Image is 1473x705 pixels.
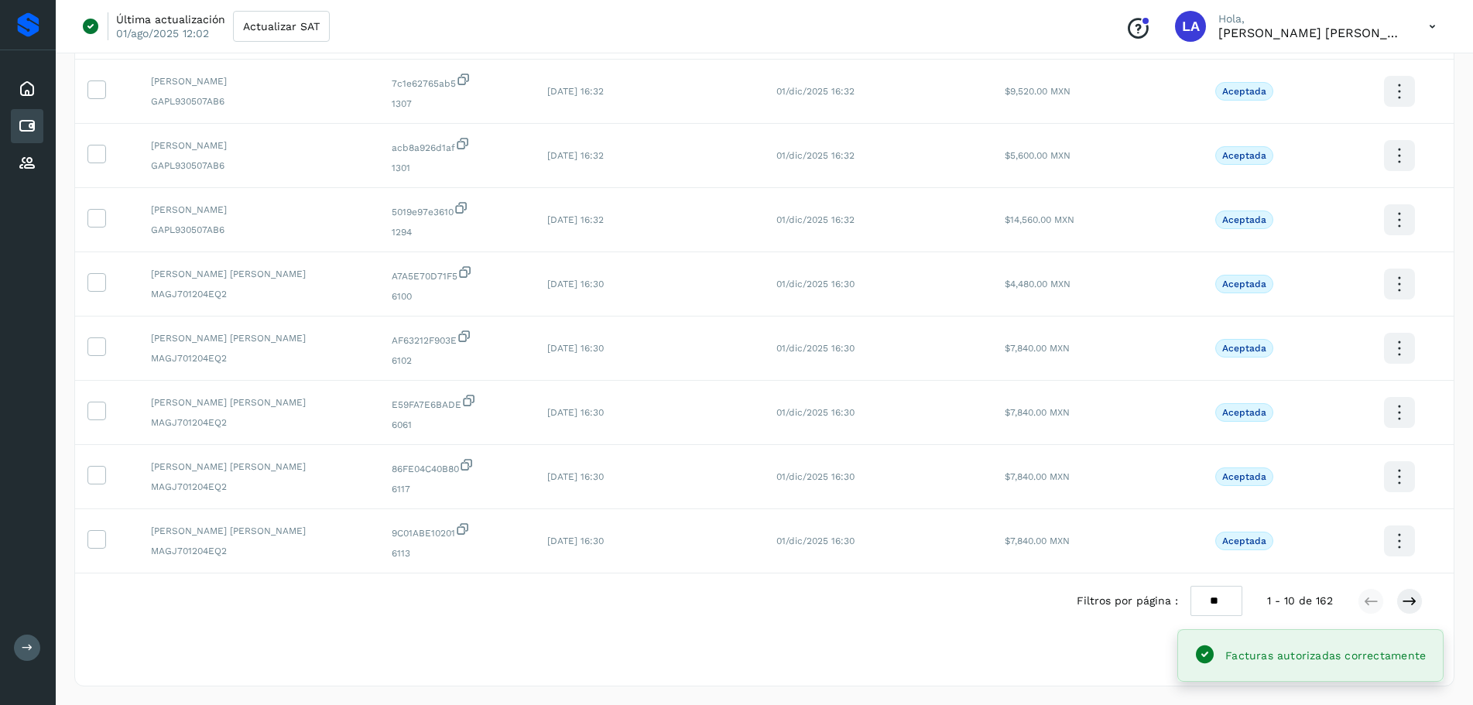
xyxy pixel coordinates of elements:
span: [DATE] 16:30 [547,536,604,546]
span: 01/dic/2025 16:30 [776,471,855,482]
span: 1301 [392,161,522,175]
span: 01/dic/2025 16:32 [776,150,855,161]
span: [DATE] 16:32 [547,150,604,161]
span: Facturas autorizadas correctamente [1225,649,1426,662]
span: E59FA7E6BADE [392,393,522,412]
span: [PERSON_NAME] [PERSON_NAME] [151,395,367,409]
div: Inicio [11,72,43,106]
span: 9C01ABE10201 [392,522,522,540]
p: Aceptada [1222,214,1266,225]
span: 6102 [392,354,522,368]
p: Luis Alfonso García Lugo [1218,26,1404,40]
button: Actualizar SAT [233,11,330,42]
span: $4,480.00 MXN [1005,279,1070,289]
span: 01/dic/2025 16:32 [776,214,855,225]
span: $5,600.00 MXN [1005,150,1070,161]
span: MAGJ701204EQ2 [151,544,367,558]
span: GAPL930507AB6 [151,159,367,173]
span: 01/dic/2025 16:32 [776,86,855,97]
p: Aceptada [1222,86,1266,97]
span: MAGJ701204EQ2 [151,416,367,430]
span: [DATE] 16:30 [547,471,604,482]
span: AF63212F903E [392,329,522,347]
p: Aceptada [1222,279,1266,289]
span: 6113 [392,546,522,560]
span: [PERSON_NAME] [PERSON_NAME] [151,331,367,345]
p: Hola, [1218,12,1404,26]
span: $7,840.00 MXN [1005,343,1070,354]
span: GAPL930507AB6 [151,223,367,237]
span: GAPL930507AB6 [151,94,367,108]
span: [PERSON_NAME] [PERSON_NAME] [151,267,367,281]
span: 1307 [392,97,522,111]
span: [DATE] 16:30 [547,407,604,418]
span: MAGJ701204EQ2 [151,351,367,365]
span: Filtros por página : [1077,593,1178,609]
span: MAGJ701204EQ2 [151,480,367,494]
p: Aceptada [1222,343,1266,354]
p: Última actualización [116,12,225,26]
span: [PERSON_NAME] [PERSON_NAME] [151,460,367,474]
span: 1 - 10 de 162 [1267,593,1333,609]
span: acb8a926d1af [392,136,522,155]
span: 01/dic/2025 16:30 [776,536,855,546]
span: [PERSON_NAME] [151,203,367,217]
span: 7c1e62765ab5 [392,72,522,91]
p: Aceptada [1222,536,1266,546]
span: $7,840.00 MXN [1005,471,1070,482]
span: Actualizar SAT [243,21,320,32]
span: $7,840.00 MXN [1005,407,1070,418]
span: A7A5E70D71F5 [392,265,522,283]
p: Aceptada [1222,150,1266,161]
span: 1294 [392,225,522,239]
span: $14,560.00 MXN [1005,214,1074,225]
p: Aceptada [1222,407,1266,418]
div: Cuentas por pagar [11,109,43,143]
span: [PERSON_NAME] [PERSON_NAME] [151,524,367,538]
span: [DATE] 16:32 [547,214,604,225]
span: [PERSON_NAME] [151,74,367,88]
span: $9,520.00 MXN [1005,86,1070,97]
span: $7,840.00 MXN [1005,536,1070,546]
span: 5019e97e3610 [392,200,522,219]
span: [DATE] 16:32 [547,86,604,97]
span: 6061 [392,418,522,432]
span: [PERSON_NAME] [151,139,367,152]
p: 01/ago/2025 12:02 [116,26,209,40]
span: [DATE] 16:30 [547,343,604,354]
span: 6117 [392,482,522,496]
div: Proveedores [11,146,43,180]
span: 86FE04C40B80 [392,457,522,476]
span: MAGJ701204EQ2 [151,287,367,301]
span: 01/dic/2025 16:30 [776,343,855,354]
span: 01/dic/2025 16:30 [776,279,855,289]
span: [DATE] 16:30 [547,279,604,289]
p: Aceptada [1222,471,1266,482]
span: 01/dic/2025 16:30 [776,407,855,418]
span: 6100 [392,289,522,303]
